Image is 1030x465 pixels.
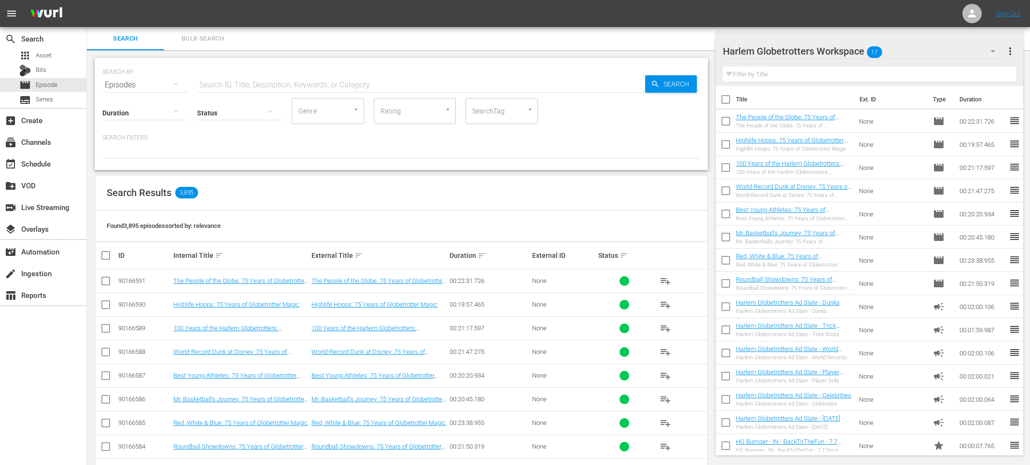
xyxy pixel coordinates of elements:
span: reorder [1009,393,1020,405]
span: Found 3,895 episodes sorted by: relevance [107,222,221,229]
span: Ad [933,394,945,405]
div: 00:22:31.726 [450,277,529,284]
span: Ad [933,370,945,382]
span: reorder [1009,138,1020,150]
div: 00:20:45.180 [450,395,529,403]
div: 00:21:50.319 [450,443,529,450]
div: 100 Years of the Harlem Globetrotters: [PERSON_NAME] & Magic [736,169,851,175]
span: Schedule [5,158,16,170]
span: Episode [933,278,945,289]
button: playlist_add [654,269,677,293]
span: Series [36,95,53,104]
a: Best Young Athletes: 75 Years of Globetrotter Magic [311,372,438,386]
div: Harlem Globetrotters Ad Slate - Dunks [736,308,840,314]
span: Ad [933,301,945,312]
td: 00:02:00.106 [956,295,1009,318]
span: reorder [1009,184,1020,196]
td: None [855,202,930,225]
button: more_vert [1004,40,1016,63]
a: Red, White & Blue: 75 Years of Globetrotter Magic [311,419,446,426]
div: 00:21:47.275 [450,348,529,355]
div: Internal Title [173,250,309,261]
td: 00:02:00.064 [956,388,1009,411]
span: Overlays [5,224,16,235]
div: Roundball Showdowns: 75 Years of Globetrotter Magic [736,285,851,291]
a: Mr. Basketball’s Journey: 75 Years of Globetrotter Magic [311,395,446,410]
td: None [855,225,930,249]
a: The People of the Globe: 75 Years of Globetrotter Magic [311,277,446,292]
th: Ext. ID [854,86,927,113]
span: Channels [5,137,16,148]
div: Harlem Globetrotters Ad Slate - Trick Shots [736,331,851,338]
a: Roundball Showdowns: 75 Years of Globetrotter Magic [311,443,445,457]
span: Asset [36,51,52,60]
div: External ID [532,252,595,259]
td: 00:02:00.106 [956,341,1009,365]
td: None [855,341,930,365]
td: 00:00:07.765 [956,434,1009,457]
div: World-Record Dunk at Disney: 75 Years of Globetrotter Magic [736,192,851,198]
td: 00:01:59.987 [956,318,1009,341]
span: Reports [5,290,16,301]
td: None [855,179,930,202]
td: None [855,133,930,156]
button: playlist_add [654,340,677,364]
div: None [532,419,595,426]
span: playlist_add [660,417,671,429]
a: World-Record Dunk at Disney: 75 Years of Globetrotter Magic [173,348,291,363]
span: playlist_add [660,299,671,310]
a: Roundball Showdowns: 75 Years of Globetrotter Magic [173,443,307,457]
span: reorder [1009,347,1020,358]
a: Highlife Hoops: 75 Years of Globetrotter Magic [173,301,299,308]
span: Automation [5,246,16,258]
span: Search [5,33,16,45]
div: None [532,324,595,332]
div: None [532,443,595,450]
span: Episode [933,115,945,127]
button: playlist_add [654,435,677,458]
span: Search [660,75,697,93]
div: 00:21:17.597 [450,324,529,332]
span: VOD [5,180,16,192]
a: Red, White & Blue: 75 Years of Globetrotter Magic [173,419,308,426]
a: World-Record Dunk at Disney: 75 Years of Globetrotter Magic [311,348,429,363]
button: playlist_add [654,293,677,316]
span: Promo [933,440,945,451]
div: None [532,277,595,284]
span: playlist_add [660,441,671,452]
span: reorder [1009,439,1020,451]
th: Duration [954,86,1012,113]
td: None [855,295,930,318]
span: reorder [1009,254,1020,266]
div: 00:19:57.465 [450,301,529,308]
div: 00:23:38.955 [450,419,529,426]
span: Ad [933,347,945,359]
div: The People of the Globe: 75 Years of Globetrotter Magic [736,123,851,129]
span: playlist_add [660,370,671,381]
img: ans4CAIJ8jUAAAAAAAAAAAAAAAAAAAAAAAAgQb4GAAAAAAAAAAAAAAAAAAAAAAAAJMjXAAAAAAAAAAAAAAAAAAAAAAAAgAT5G... [23,2,70,25]
div: HG Bumper - IN - BackToTheFun - 7.7 Secs [736,447,851,453]
a: Best Young Athletes: 75 Years of Globetrotter Magic [173,372,300,386]
div: Duration [450,250,529,261]
td: 00:20:20.934 [956,202,1009,225]
div: 00:20:20.934 [450,372,529,379]
td: None [855,156,930,179]
span: playlist_add [660,394,671,405]
a: 100 Years of the Harlem Globetrotters: [PERSON_NAME] & Magic [311,324,420,339]
span: Episode [19,79,31,91]
button: playlist_add [654,388,677,411]
a: Harlem Globetrotters Ad Slate - Celebrities [736,392,851,399]
a: Roundball Showdowns: 75 Years of Globetrotter Magic [736,276,836,290]
span: Bits [36,65,46,75]
div: None [532,372,595,379]
a: Harlem Globetrotters Ad Slate - Dunks [736,299,840,306]
span: 17 [867,42,882,62]
span: Bulk Search [170,33,236,44]
span: Search Results [107,187,171,198]
span: reorder [1009,231,1020,242]
div: Bits [19,65,31,76]
span: playlist_add [660,323,671,334]
td: None [855,388,930,411]
a: 100 Years of the Harlem Globetrotters: [PERSON_NAME] & Magic [736,160,845,174]
div: None [532,395,595,403]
